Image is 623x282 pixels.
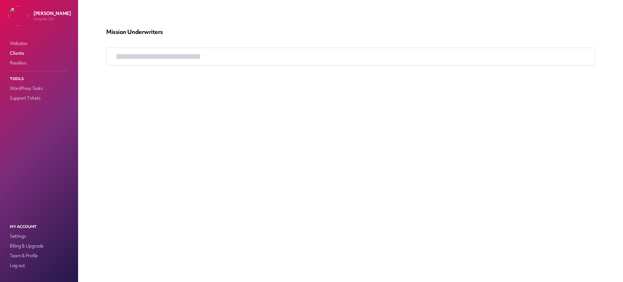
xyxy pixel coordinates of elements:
[9,94,70,102] a: Support Tickets
[9,242,70,250] a: Billing & Upgrade
[9,49,70,57] a: Clients
[9,232,70,240] a: Settings
[9,251,70,260] a: Team & Profile
[9,39,70,48] a: Websites
[9,223,70,231] p: My Account
[9,261,70,270] a: Log out
[106,28,595,35] p: Mission Underwriters
[34,10,71,16] p: [PERSON_NAME]
[9,75,70,83] p: Tools
[9,84,70,93] a: WordPress Tasks
[9,59,70,67] a: Resellers
[34,16,71,21] p: Graphic Zen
